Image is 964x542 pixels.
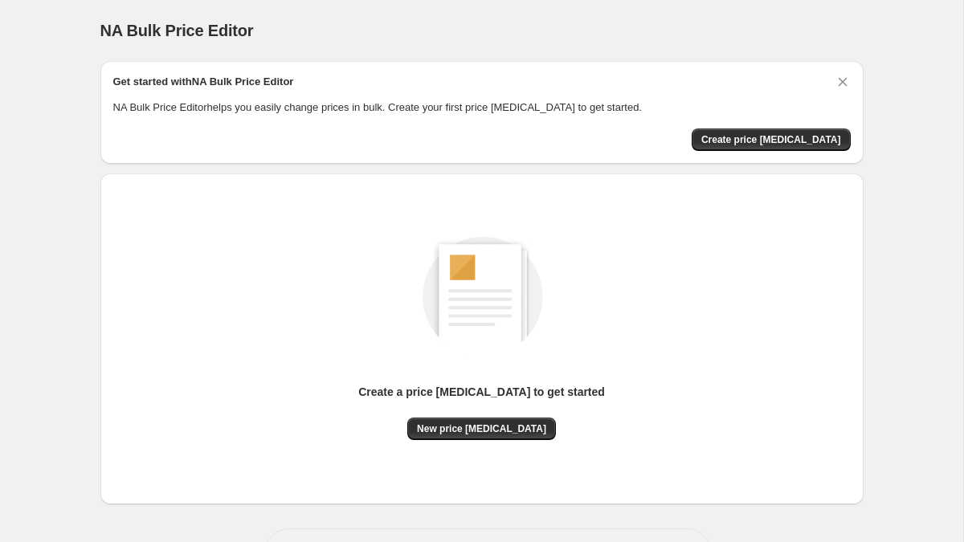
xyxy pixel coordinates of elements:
button: New price [MEDICAL_DATA] [407,418,556,440]
button: Create price change job [692,128,851,151]
span: New price [MEDICAL_DATA] [417,422,546,435]
h2: Get started with NA Bulk Price Editor [113,74,294,90]
p: Create a price [MEDICAL_DATA] to get started [358,384,605,400]
span: Create price [MEDICAL_DATA] [701,133,841,146]
p: NA Bulk Price Editor helps you easily change prices in bulk. Create your first price [MEDICAL_DAT... [113,100,851,116]
span: NA Bulk Price Editor [100,22,254,39]
button: Dismiss card [835,74,851,90]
